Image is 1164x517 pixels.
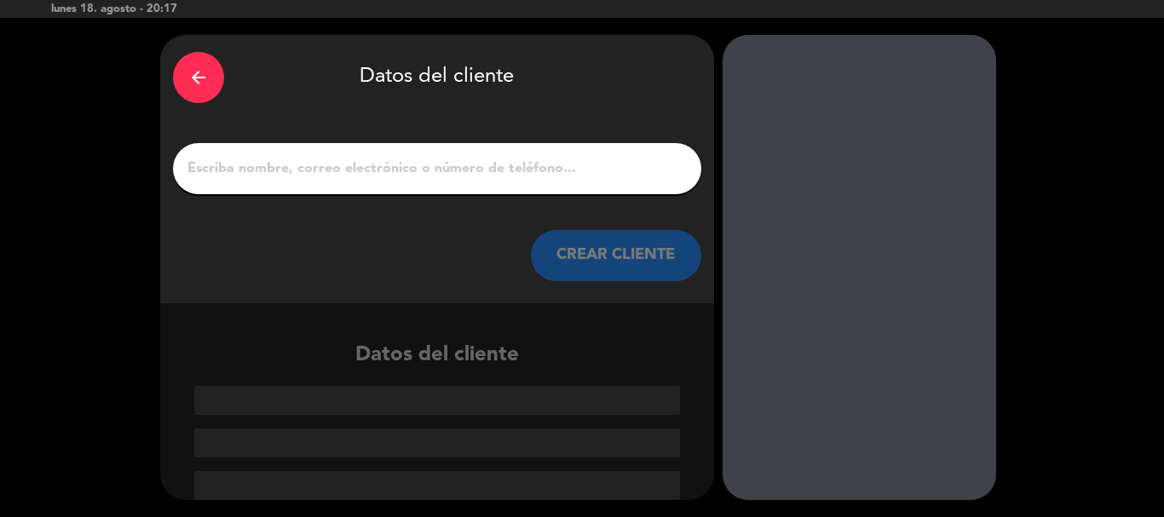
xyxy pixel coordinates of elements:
[173,48,701,107] div: Datos del cliente
[531,230,701,281] button: CREAR CLIENTE
[160,339,714,500] div: Datos del cliente
[188,67,209,88] i: arrow_back
[51,1,279,18] div: lunes 18. agosto - 20:17
[186,157,689,181] input: Escriba nombre, correo electrónico o número de teléfono...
